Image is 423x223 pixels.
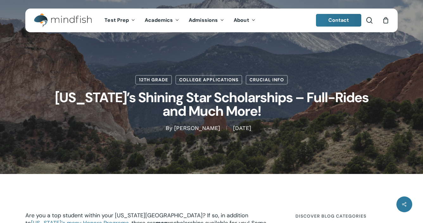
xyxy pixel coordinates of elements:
[174,125,220,132] a: [PERSON_NAME]
[175,75,242,84] a: College Applications
[246,75,288,84] a: Crucial Info
[100,18,140,23] a: Test Prep
[104,17,129,23] span: Test Prep
[316,14,362,27] a: Contact
[234,17,249,23] span: About
[100,9,260,32] nav: Main Menu
[328,17,349,23] span: Contact
[189,17,218,23] span: Admissions
[53,84,370,124] h1: [US_STATE]’s Shining Star Scholarships – Full-Rides and Much More!
[184,18,229,23] a: Admissions
[226,126,257,131] span: [DATE]
[145,17,173,23] span: Academics
[166,126,172,131] span: By
[140,18,184,23] a: Academics
[25,9,398,32] header: Main Menu
[229,18,260,23] a: About
[135,75,172,84] a: 12th Grade
[295,210,398,222] h4: Discover Blog Categories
